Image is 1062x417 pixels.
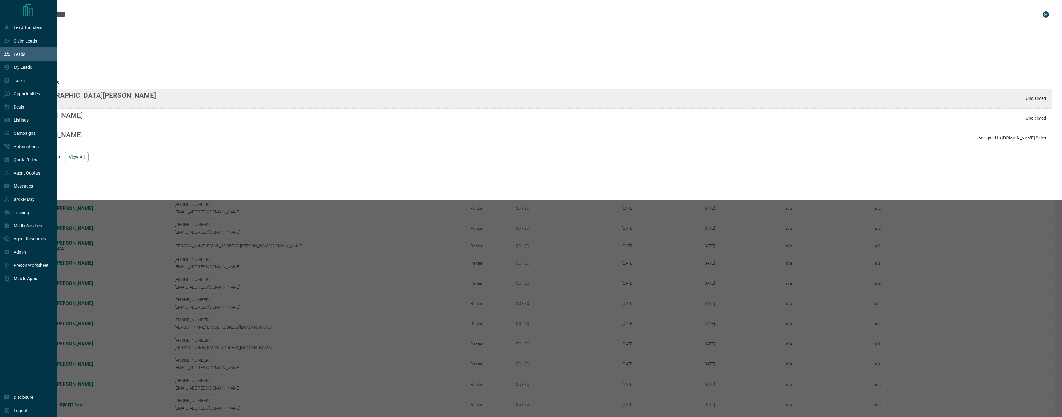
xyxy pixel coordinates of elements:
p: Unclaimed [1026,96,1046,101]
p: Unclaimed [1026,116,1046,121]
button: view all [65,152,89,162]
p: [DEMOGRAPHIC_DATA][PERSON_NAME] [30,91,156,99]
h3: email matches [23,54,1052,59]
h3: name matches [23,28,1052,33]
button: close search bar [1040,8,1052,21]
div: ...and 680 more [23,148,1052,166]
p: Assigned to [DOMAIN_NAME] Sales [978,135,1046,140]
h3: phone matches [23,80,1052,85]
p: 6478329681 [30,101,156,106]
h3: id matches [23,173,1052,178]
